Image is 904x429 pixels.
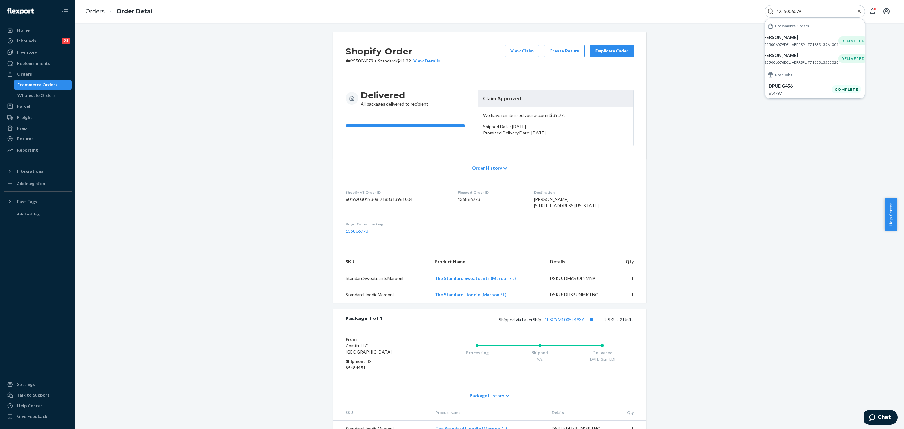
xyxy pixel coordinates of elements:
a: Parcel [4,101,72,111]
button: Talk to Support [4,390,72,400]
button: Close Search [856,8,862,15]
a: 135866773 [346,228,368,234]
div: DELIVERED [838,54,868,63]
a: Prep [4,123,72,133]
button: Duplicate Order [590,45,634,57]
div: Duplicate Order [595,48,628,54]
div: Inventory [17,49,37,55]
th: Qty [616,405,646,421]
div: 9/2 [508,356,571,362]
div: Replenishments [17,60,50,67]
div: Processing [446,350,508,356]
div: Returns [17,136,34,142]
th: SKU [333,253,430,270]
span: Comfrt LLC [GEOGRAPHIC_DATA] [346,343,392,355]
div: Wholesale Orders [17,92,56,99]
a: Ecommerce Orders [14,80,72,90]
div: Settings [17,381,35,388]
div: Reporting [17,147,38,153]
ol: breadcrumbs [80,2,159,21]
a: Add Integration [4,179,72,189]
dt: Destination [534,190,634,195]
div: Inbounds [17,38,36,44]
a: Reporting [4,145,72,155]
p: [PERSON_NAME] [762,52,838,58]
p: Shipped Date: [DATE] [483,123,628,130]
span: Shipped via LaserShip [499,317,595,322]
div: Shipped [508,350,571,356]
h6: Prep Jobs [775,73,792,77]
span: • [374,58,377,63]
div: Prep [17,125,27,131]
div: Integrations [17,168,43,174]
th: Details [545,253,614,270]
a: Help Center [4,401,72,411]
td: StandardHoodieMaroonL [333,286,430,303]
div: Fast Tags [17,198,37,205]
p: DPUDG456 [769,83,832,89]
a: Freight [4,112,72,122]
iframe: Opens a widget where you can chat to one of our agents [864,410,898,426]
button: Copy tracking number [587,315,595,323]
p: 614797 [769,90,832,96]
a: Wholesale Orders [14,90,72,100]
a: The Standard Hoodie (Maroon / L) [435,292,507,297]
th: SKU [333,405,430,421]
a: Orders [4,69,72,79]
span: Package History [470,393,504,399]
th: Product Name [430,253,545,270]
p: [PERSON_NAME] [762,34,838,41]
a: Orders [85,8,105,15]
p: Promised Delivery Date: [DATE] [483,130,628,136]
header: Claim Approved [478,90,633,107]
div: 24 [62,38,70,44]
dt: Flexport Order ID [458,190,524,195]
div: 2 SKUs 2 Units [382,315,634,323]
button: View Details [411,58,440,64]
div: DSKU: DHSBUNMKTNC [550,291,609,298]
button: Open account menu [880,5,893,18]
div: Home [17,27,30,33]
h3: Delivered [361,90,428,101]
div: [DATE] 3pm EDT [571,356,634,362]
h2: Shopify Order [346,45,440,58]
div: DSKU: DM6SJDL8MN9 [550,275,609,281]
dd: 135866773 [458,196,524,203]
span: [PERSON_NAME] [STREET_ADDRESS][US_STATE] [534,197,599,208]
div: Orders [17,71,32,77]
button: View Claim [505,45,539,57]
div: Package 1 of 1 [346,315,382,323]
button: Create Return [544,45,585,57]
th: Qty [614,253,646,270]
div: DELIVERED [838,36,868,45]
div: Freight [17,114,32,121]
div: Add Integration [17,181,45,186]
a: Order Detail [116,8,154,15]
div: Delivered [571,350,634,356]
span: Order History [472,165,502,171]
div: Parcel [17,103,30,109]
button: Give Feedback [4,411,72,421]
a: The Standard Sweatpants (Maroon / L) [435,275,516,281]
div: All packages delivered to recipient [361,90,428,107]
p: #255006076DELIVERRSPLIT7183313535020 [762,60,838,65]
p: We have reimbursed your account $39.77 . [483,112,628,118]
a: Add Fast Tag [4,209,72,219]
a: Home [4,25,72,35]
div: Ecommerce Orders [17,82,57,88]
th: Details [547,405,616,421]
a: Inbounds24 [4,36,72,46]
p: # #255006079 / $11.22 [346,58,440,64]
div: Complete [832,85,861,93]
button: Help Center [885,198,897,231]
svg: Search Icon [767,8,774,14]
td: 1 [614,270,646,287]
div: Talk to Support [17,392,50,398]
dd: 6046203019308-7183313961004 [346,196,448,203]
dt: Shipment ID [346,358,421,365]
img: Flexport logo [7,8,34,14]
dt: From [346,336,421,343]
p: #255006079DELIVERRSPLIT7183313961004 [762,42,838,47]
th: Product Name [430,405,546,421]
